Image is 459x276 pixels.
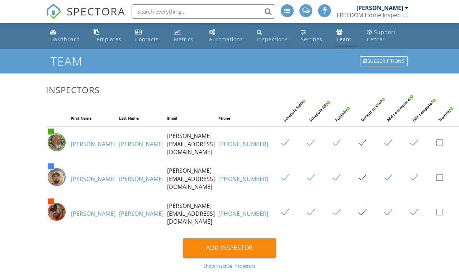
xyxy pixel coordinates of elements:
[132,26,165,46] a: Contacts
[119,175,164,183] a: [PERSON_NAME]
[165,110,217,127] th: Email
[48,133,66,151] img: idzge1914.jpg
[308,78,352,123] div: Schedule All?
[174,36,194,43] div: Metrics
[282,78,326,123] div: Schedule Self?
[165,196,217,231] td: [PERSON_NAME][EMAIL_ADDRESS][DOMAIN_NAME]
[46,263,413,269] div: Show inactive inspectors
[360,56,408,66] div: Subscriptions
[71,175,115,183] a: [PERSON_NAME]
[165,161,217,196] td: [PERSON_NAME][EMAIL_ADDRESS][DOMAIN_NAME]
[119,140,164,148] a: [PERSON_NAME]
[333,26,358,46] a: Team
[360,78,404,123] div: Default to V10?
[217,110,270,127] th: Phone
[209,36,243,43] div: Automations
[51,55,408,67] h1: Team
[165,127,217,162] td: [PERSON_NAME][EMAIL_ADDRESS][DOMAIN_NAME]
[206,26,248,46] a: Automations (Advanced)
[356,4,403,11] div: [PERSON_NAME]
[69,110,117,127] th: First Name
[367,29,396,43] div: Support Center
[411,78,455,123] div: Edit template?
[67,4,126,19] span: SPECTORA
[337,11,408,19] div: FREEDOM Home Inspections
[301,36,322,43] div: Settings
[135,36,159,43] div: Contacts
[257,36,288,43] div: Inspections
[132,4,275,19] input: Search everything...
[71,140,115,148] a: [PERSON_NAME]
[364,26,412,46] a: Support Center
[336,36,351,43] div: Team
[91,26,127,46] a: Templates
[171,26,200,46] a: Metrics
[218,140,268,148] a: [PHONE_NUMBER]
[254,26,292,46] a: Inspections
[119,210,164,218] a: [PERSON_NAME]
[50,36,80,43] div: Dashboard
[183,238,276,258] div: Add Inspector
[71,210,115,218] a: [PERSON_NAME]
[48,168,66,186] img: img_7776.jpg
[46,85,413,95] h3: Inspectors
[48,203,66,221] img: img_e3733.jpg
[359,56,408,67] a: Subscriptions
[46,10,126,25] a: SPECTORA
[298,26,328,46] a: Settings
[117,110,165,127] th: Last Name
[46,4,62,19] img: The Best Home Inspection Software - Spectora
[94,36,122,43] div: Templates
[218,210,268,218] a: [PHONE_NUMBER]
[334,78,378,123] div: Publish?
[385,78,430,123] div: Add to template?
[47,26,85,46] a: Dashboard
[218,175,268,183] a: [PHONE_NUMBER]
